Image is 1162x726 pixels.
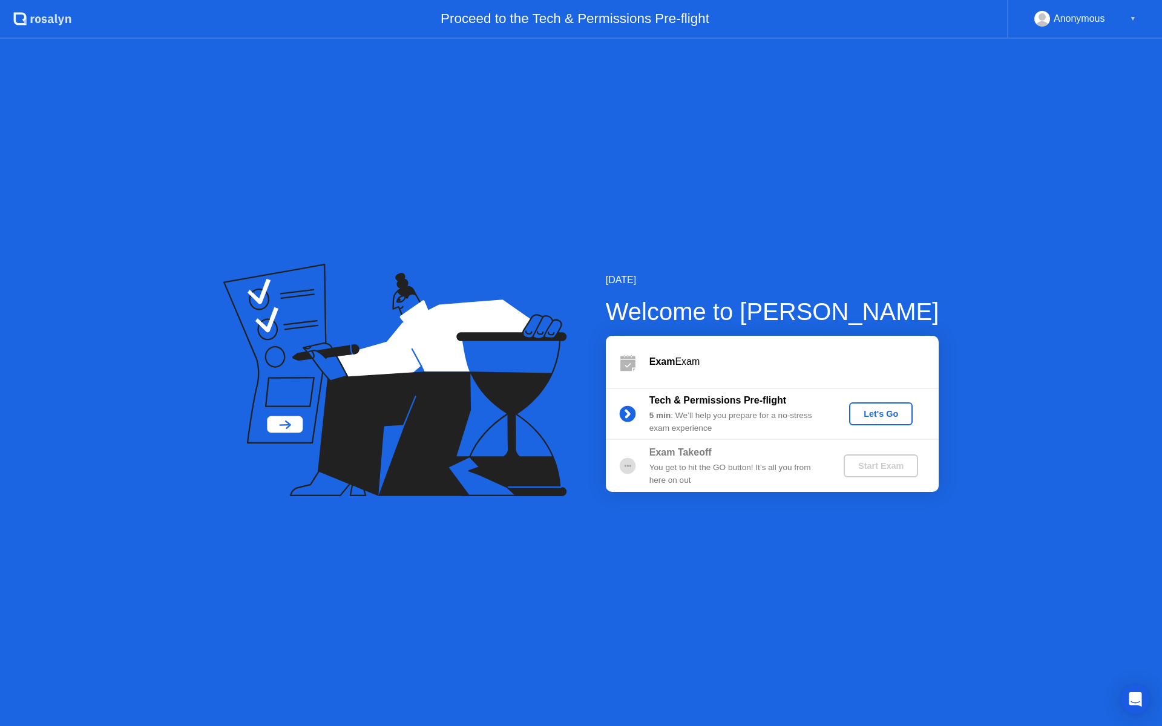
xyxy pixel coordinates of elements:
[649,355,939,369] div: Exam
[1121,685,1150,714] div: Open Intercom Messenger
[649,410,824,434] div: : We’ll help you prepare for a no-stress exam experience
[649,447,712,457] b: Exam Takeoff
[1130,11,1136,27] div: ▼
[649,462,824,486] div: You get to hit the GO button! It’s all you from here on out
[844,454,918,477] button: Start Exam
[606,273,939,287] div: [DATE]
[854,409,908,419] div: Let's Go
[849,402,913,425] button: Let's Go
[649,395,786,405] b: Tech & Permissions Pre-flight
[1054,11,1105,27] div: Anonymous
[649,356,675,367] b: Exam
[606,293,939,330] div: Welcome to [PERSON_NAME]
[649,411,671,420] b: 5 min
[849,461,913,471] div: Start Exam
